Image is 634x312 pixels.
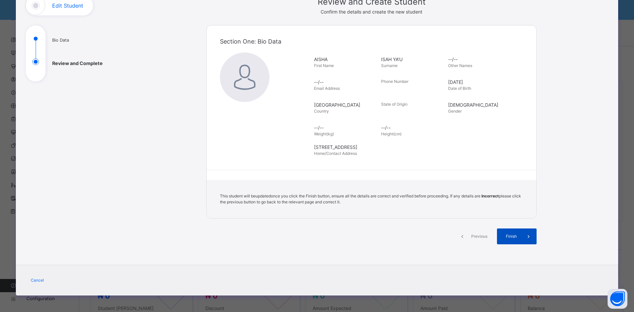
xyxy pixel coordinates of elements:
span: [DEMOGRAPHIC_DATA] [448,101,512,108]
span: Phone Number [381,79,408,84]
button: Open asap [608,289,627,309]
span: ISAH YA'U [381,56,445,63]
span: Finish [502,233,521,239]
span: This student will be updated once you click the Finish button, ensure all the details are correct... [220,193,521,204]
span: [DATE] [448,79,512,86]
span: State of Origin [381,102,407,107]
span: Previous [470,233,488,239]
b: Incorrect [481,193,499,198]
span: --/-- [448,56,512,63]
span: --/-- [314,124,378,131]
span: --/-- [314,79,378,86]
span: Gender [448,109,462,114]
span: Confirm the details and create the new student [321,9,422,15]
span: --/-- [381,124,445,131]
span: Cancel [31,277,44,283]
span: [STREET_ADDRESS] [314,144,526,151]
span: Other Names [448,63,472,68]
img: default.svg [220,52,269,102]
span: AISHA [314,56,378,63]
span: Section One: Bio Data [220,38,281,45]
span: First Name [314,63,334,68]
span: Country [314,109,329,114]
span: Surname [381,63,398,68]
span: [GEOGRAPHIC_DATA] [314,101,378,108]
span: Date of Birth [448,86,471,91]
span: Weight(kg) [314,131,334,136]
span: Home/Contact Address [314,151,357,156]
h1: Edit Student [52,3,83,8]
span: Height(cm) [381,131,402,136]
span: Email Address [314,86,340,91]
